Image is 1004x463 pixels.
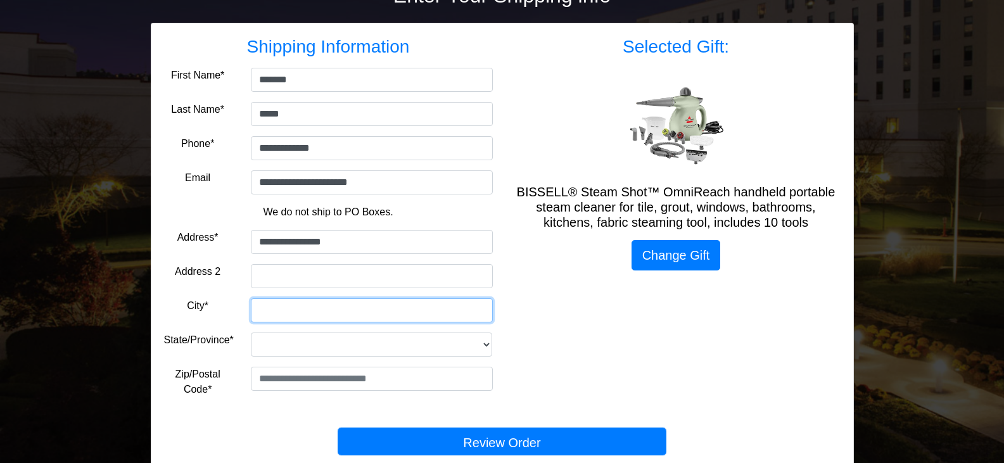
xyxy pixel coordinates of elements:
label: City* [187,298,208,314]
p: We do not ship to PO Boxes. [174,205,483,220]
h3: Shipping Information [164,36,493,58]
label: First Name* [171,68,224,83]
img: BISSELL® Steam Shot™ OmniReach handheld portable steam cleaner for tile, grout, windows, bathroom... [625,77,727,169]
label: Last Name* [171,102,224,117]
label: Address* [177,230,219,245]
h3: Selected Gift: [512,36,841,58]
label: Phone* [181,136,215,151]
button: Review Order [338,428,666,455]
label: Address 2 [175,264,220,279]
a: Change Gift [632,240,721,270]
label: Email [185,170,210,186]
label: State/Province* [164,333,234,348]
label: Zip/Postal Code* [164,367,232,397]
h5: BISSELL® Steam Shot™ OmniReach handheld portable steam cleaner for tile, grout, windows, bathroom... [512,184,841,230]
